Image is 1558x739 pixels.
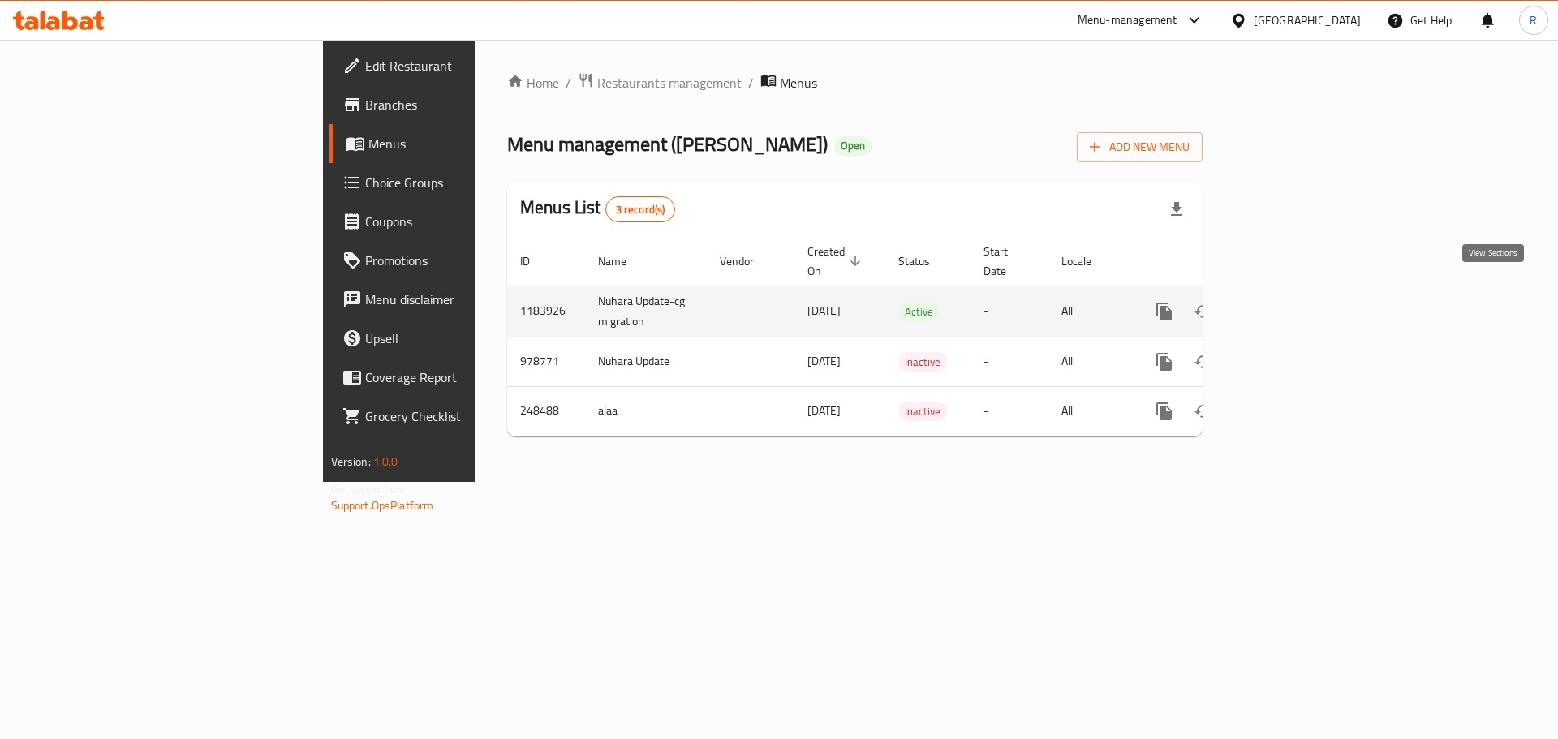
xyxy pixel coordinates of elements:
[1184,292,1223,331] button: Change Status
[329,280,583,319] a: Menu disclaimer
[1061,251,1113,271] span: Locale
[780,73,817,92] span: Menus
[898,353,947,372] span: Inactive
[1530,11,1537,29] span: R
[807,300,841,321] span: [DATE]
[329,241,583,280] a: Promotions
[1048,386,1132,436] td: All
[1132,237,1314,286] th: Actions
[507,72,1203,93] nav: breadcrumb
[507,126,828,162] span: Menu management ( [PERSON_NAME] )
[329,358,583,397] a: Coverage Report
[807,350,841,372] span: [DATE]
[329,46,583,85] a: Edit Restaurant
[1145,292,1184,331] button: more
[578,72,742,93] a: Restaurants management
[1048,286,1132,337] td: All
[1184,392,1223,431] button: Change Status
[1145,392,1184,431] button: more
[520,251,551,271] span: ID
[1090,137,1190,157] span: Add New Menu
[807,242,866,281] span: Created On
[748,73,754,92] li: /
[598,251,648,271] span: Name
[983,242,1029,281] span: Start Date
[329,319,583,358] a: Upsell
[329,124,583,163] a: Menus
[365,95,570,114] span: Branches
[971,386,1048,436] td: -
[1077,132,1203,162] button: Add New Menu
[898,352,947,372] div: Inactive
[507,237,1314,436] table: enhanced table
[331,479,406,500] span: Get support on:
[365,367,570,387] span: Coverage Report
[898,302,940,321] div: Active
[834,136,872,156] div: Open
[720,251,775,271] span: Vendor
[329,85,583,124] a: Branches
[368,134,570,153] span: Menus
[597,73,742,92] span: Restaurants management
[1254,11,1361,29] div: [GEOGRAPHIC_DATA]
[898,402,947,421] span: Inactive
[585,337,707,386] td: Nuhara Update
[365,173,570,192] span: Choice Groups
[365,329,570,348] span: Upsell
[331,495,434,516] a: Support.OpsPlatform
[834,139,872,153] span: Open
[1145,342,1184,381] button: more
[331,451,371,472] span: Version:
[329,397,583,436] a: Grocery Checklist
[365,406,570,426] span: Grocery Checklist
[1157,190,1196,229] div: Export file
[1184,342,1223,381] button: Change Status
[1078,11,1177,30] div: Menu-management
[585,386,707,436] td: alaa
[898,303,940,321] span: Active
[365,251,570,270] span: Promotions
[365,212,570,231] span: Coupons
[971,286,1048,337] td: -
[1048,337,1132,386] td: All
[329,163,583,202] a: Choice Groups
[898,251,951,271] span: Status
[585,286,707,337] td: Nuhara Update-cg migration
[373,451,398,472] span: 1.0.0
[520,195,675,222] h2: Menus List
[606,202,675,217] span: 3 record(s)
[605,196,676,222] div: Total records count
[329,202,583,241] a: Coupons
[365,56,570,75] span: Edit Restaurant
[807,400,841,421] span: [DATE]
[365,290,570,309] span: Menu disclaimer
[971,337,1048,386] td: -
